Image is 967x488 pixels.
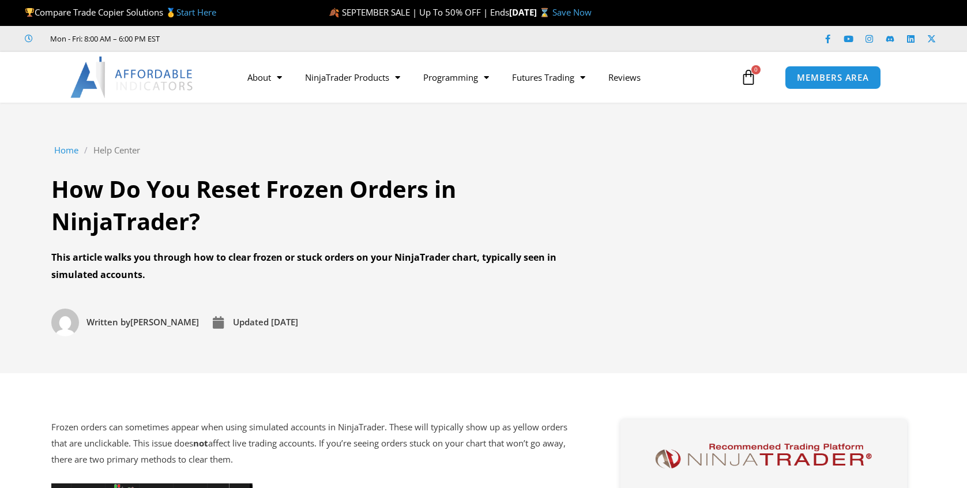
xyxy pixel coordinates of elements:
[84,142,88,159] span: /
[51,419,580,468] p: Frozen orders can sometimes appear when using simulated accounts in NinjaTrader. These will typic...
[797,73,869,82] span: MEMBERS AREA
[412,64,501,91] a: Programming
[70,57,194,98] img: LogoAI | Affordable Indicators – NinjaTrader
[84,314,199,331] span: [PERSON_NAME]
[176,33,349,44] iframe: Customer reviews powered by Trustpilot
[501,64,597,91] a: Futures Trading
[650,440,876,472] img: NinjaTrader Logo | Affordable Indicators – NinjaTrader
[236,64,738,91] nav: Menu
[51,173,582,238] h1: How Do You Reset Frozen Orders in NinjaTrader?
[233,316,269,328] span: Updated
[329,6,509,18] span: 🍂 SEPTEMBER SALE | Up To 50% OFF | Ends
[723,61,774,94] a: 0
[51,249,582,283] div: This article walks you through how to clear frozen or stuck orders on your NinjaTrader chart, typ...
[785,66,881,89] a: MEMBERS AREA
[25,6,216,18] span: Compare Trade Copier Solutions 🥇
[509,6,552,18] strong: [DATE] ⌛
[25,8,34,17] img: 🏆
[193,437,208,449] strong: not
[552,6,592,18] a: Save Now
[54,142,78,159] a: Home
[294,64,412,91] a: NinjaTrader Products
[93,142,140,159] a: Help Center
[47,32,160,46] span: Mon - Fri: 8:00 AM – 6:00 PM EST
[176,6,216,18] a: Start Here
[597,64,652,91] a: Reviews
[86,316,130,328] span: Written by
[236,64,294,91] a: About
[751,65,761,74] span: 0
[271,316,298,328] time: [DATE]
[51,309,79,336] img: Picture of David Koehler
